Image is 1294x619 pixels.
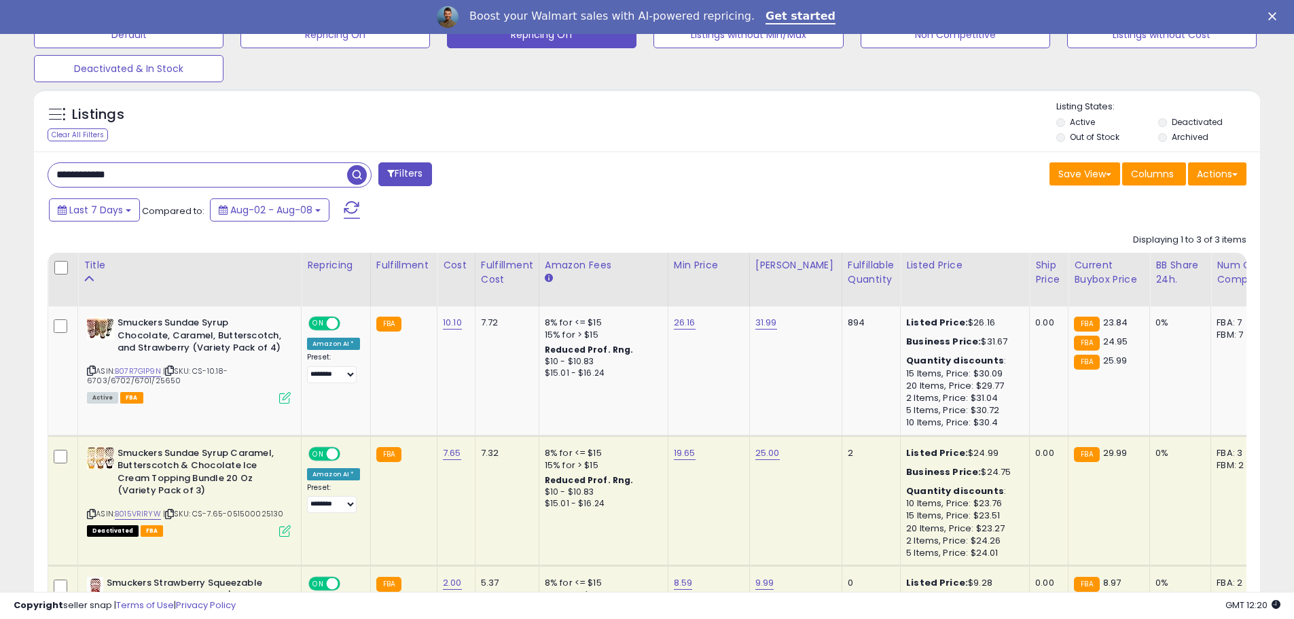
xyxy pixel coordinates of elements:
[176,599,236,612] a: Privacy Policy
[906,577,1019,589] div: $9.28
[545,577,658,589] div: 8% for <= $15
[906,404,1019,417] div: 5 Items, Price: $30.72
[87,317,114,340] img: 51DRwHuA-sL._SL40_.jpg
[1155,317,1200,329] div: 0%
[87,447,114,469] img: 51z4c7mRS4L._SL40_.jpg
[848,447,890,459] div: 2
[1074,577,1099,592] small: FBA
[1049,162,1120,185] button: Save View
[1103,446,1128,459] span: 29.99
[1070,116,1095,128] label: Active
[87,577,103,604] img: 41p4OSpdHoL._SL40_.jpg
[906,335,981,348] b: Business Price:
[307,353,360,383] div: Preset:
[443,258,469,272] div: Cost
[72,105,124,124] h5: Listings
[1133,234,1246,247] div: Displaying 1 to 3 of 3 items
[1074,447,1099,462] small: FBA
[14,599,236,612] div: seller snap | |
[240,21,430,48] button: Repricing On
[307,338,360,350] div: Amazon AI *
[210,198,329,222] button: Aug-02 - Aug-08
[378,162,431,186] button: Filters
[906,547,1019,559] div: 5 Items, Price: $24.01
[1188,162,1246,185] button: Actions
[906,497,1019,510] div: 10 Items, Price: $23.76
[443,316,462,330] a: 10.10
[755,576,774,590] a: 9.99
[906,484,1004,497] b: Quantity discounts
[307,468,360,480] div: Amazon AI *
[1131,167,1174,181] span: Columns
[1268,12,1282,20] div: Close
[1172,116,1223,128] label: Deactivated
[906,485,1019,497] div: :
[87,392,118,404] span: All listings currently available for purchase on Amazon
[49,198,140,222] button: Last 7 Days
[861,21,1050,48] button: Non Competitive
[376,258,431,272] div: Fulfillment
[545,498,658,510] div: $15.01 - $16.24
[906,523,1019,535] div: 20 Items, Price: $23.27
[481,447,528,459] div: 7.32
[755,446,780,460] a: 25.00
[906,317,1019,329] div: $26.16
[1074,355,1099,370] small: FBA
[674,446,696,460] a: 19.65
[906,447,1019,459] div: $24.99
[906,368,1019,380] div: 15 Items, Price: $30.09
[545,356,658,368] div: $10 - $10.83
[1217,459,1261,472] div: FBM: 2
[338,448,360,459] span: OFF
[376,447,401,462] small: FBA
[545,258,662,272] div: Amazon Fees
[755,258,836,272] div: [PERSON_NAME]
[481,317,528,329] div: 7.72
[69,203,123,217] span: Last 7 Days
[310,318,327,330] span: ON
[1056,101,1260,113] p: Listing States:
[443,446,461,460] a: 7.65
[469,10,755,23] div: Boost your Walmart sales with AI-powered repricing.
[1103,576,1121,589] span: 8.97
[545,447,658,459] div: 8% for <= $15
[1217,317,1261,329] div: FBA: 7
[1103,316,1128,329] span: 23.84
[674,316,696,330] a: 26.16
[848,258,895,287] div: Fulfillable Quantity
[545,329,658,341] div: 15% for > $15
[1070,131,1119,143] label: Out of Stock
[906,576,968,589] b: Listed Price:
[906,392,1019,404] div: 2 Items, Price: $31.04
[481,258,533,287] div: Fulfillment Cost
[545,344,634,355] b: Reduced Prof. Rng.
[906,355,1019,367] div: :
[115,366,161,377] a: B07R7G1P9N
[906,465,981,478] b: Business Price:
[545,272,553,285] small: Amazon Fees.
[545,487,658,498] div: $10 - $10.83
[906,336,1019,348] div: $31.67
[906,354,1004,367] b: Quantity discounts
[87,366,228,386] span: | SKU: CS-10.18-6703/6702/6701/25650
[1217,447,1261,459] div: FBA: 3
[48,128,108,141] div: Clear All Filters
[1067,21,1257,48] button: Listings without Cost
[443,576,462,590] a: 2.00
[447,21,636,48] button: Repricing Off
[906,380,1019,392] div: 20 Items, Price: $29.77
[87,447,291,535] div: ASIN:
[848,317,890,329] div: 894
[116,599,174,612] a: Terms of Use
[338,318,360,330] span: OFF
[906,417,1019,429] div: 10 Items, Price: $30.4
[307,258,365,272] div: Repricing
[906,466,1019,478] div: $24.75
[1155,258,1205,287] div: BB Share 24h.
[1103,354,1128,367] span: 25.99
[653,21,843,48] button: Listings without Min/Max
[1035,258,1062,287] div: Ship Price
[1217,329,1261,341] div: FBM: 7
[674,258,744,272] div: Min Price
[848,577,890,589] div: 0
